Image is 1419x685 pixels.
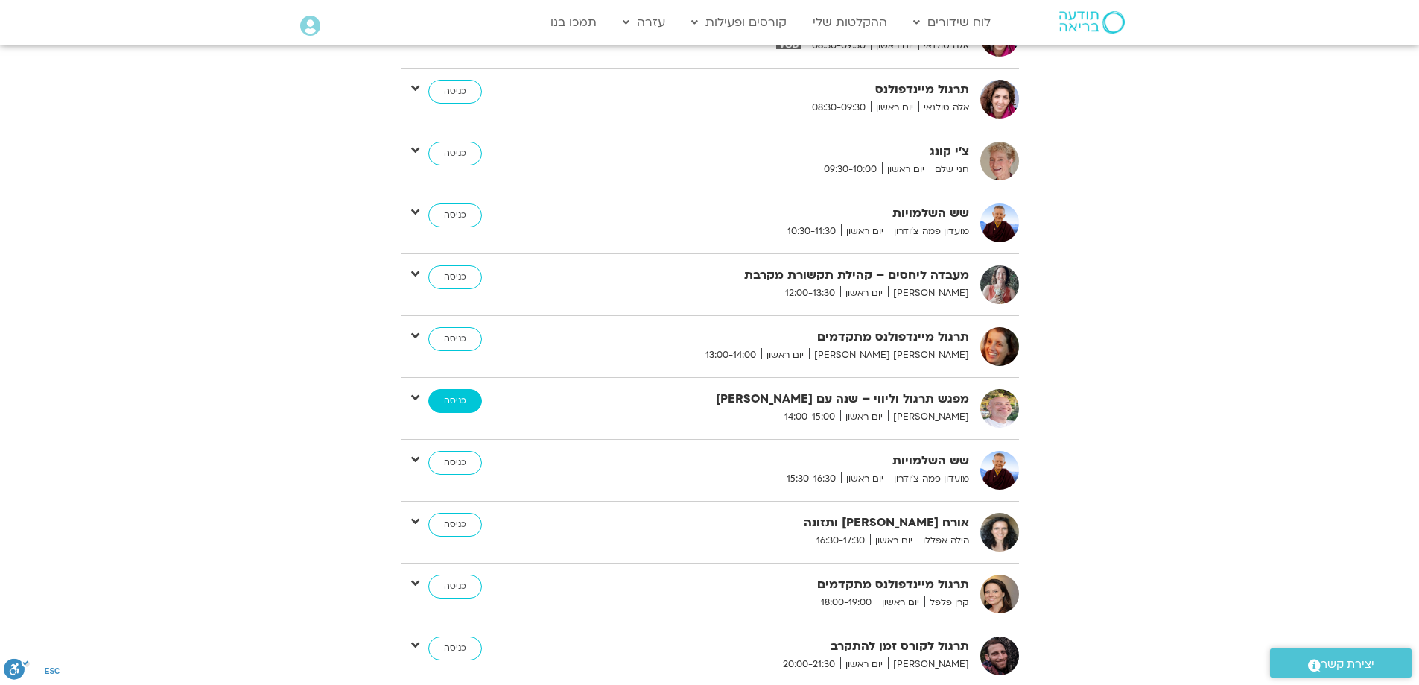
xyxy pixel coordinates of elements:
span: יום ראשון [761,347,809,363]
span: [PERSON_NAME] [PERSON_NAME] [809,347,969,363]
img: תודעה בריאה [1059,11,1125,34]
span: הילה אפללו [918,533,969,549]
span: יום ראשון [877,595,924,610]
span: 08:30-09:30 [807,100,871,116]
span: מועדון פמה צ'ודרון [889,224,969,239]
strong: מפגש תרגול וליווי – שנה עם [PERSON_NAME] [604,389,969,409]
span: חני שלם [930,162,969,177]
a: תמכו בנו [543,8,604,37]
span: מועדון פמה צ'ודרון [889,471,969,487]
span: קרן פלפל [924,595,969,610]
a: כניסה [428,80,482,104]
a: כניסה [428,575,482,599]
strong: שש השלמויות [604,451,969,471]
span: יום ראשון [882,162,930,177]
a: ההקלטות שלי [805,8,895,37]
strong: תרגול מיינדפולנס מתקדמים [604,575,969,595]
span: אלה טולנאי [918,100,969,116]
a: כניסה [428,203,482,227]
span: יום ראשון [840,657,888,672]
a: כניסה [428,265,482,289]
span: 12:00-13:30 [780,285,840,301]
a: כניסה [428,513,482,537]
strong: מעבדה ליחסים – קהילת תקשורת מקרבת [604,265,969,285]
span: אלה טולנאי [918,38,969,54]
a: כניסה [428,451,482,475]
span: 09:30-10:00 [819,162,882,177]
span: יום ראשון [841,224,889,239]
strong: צ'י קונג [604,142,969,162]
img: vodicon [776,40,801,49]
a: עזרה [615,8,673,37]
a: כניסה [428,637,482,660]
span: 08:30-09:30 [807,38,871,54]
span: יום ראשון [871,38,918,54]
span: יום ראשון [870,533,918,549]
span: 14:00-15:00 [779,409,840,425]
strong: תרגול לקורס זמן להתקרב [604,637,969,657]
a: כניסה [428,142,482,165]
a: קורסים ופעילות [684,8,794,37]
strong: שש השלמויות [604,203,969,224]
span: 20:00-21:30 [778,657,840,672]
span: יום ראשון [871,100,918,116]
span: יום ראשון [841,471,889,487]
span: 18:00-19:00 [816,595,877,610]
span: [PERSON_NAME] [888,285,969,301]
span: יום ראשון [840,409,888,425]
span: 15:30-16:30 [781,471,841,487]
a: כניסה [428,389,482,413]
span: [PERSON_NAME] [888,409,969,425]
span: 10:30-11:30 [782,224,841,239]
span: [PERSON_NAME] [888,657,969,672]
a: לוח שידורים [906,8,998,37]
strong: תרגול מיינדפולנס [604,80,969,100]
span: 16:30-17:30 [811,533,870,549]
span: יום ראשון [840,285,888,301]
strong: תרגול מיינדפולנס מתקדמים [604,327,969,347]
a: כניסה [428,327,482,351]
a: יצירת קשר [1270,648,1412,678]
span: יצירת קשר [1321,654,1374,675]
strong: אורח [PERSON_NAME] ותזונה [604,513,969,533]
span: 13:00-14:00 [700,347,761,363]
